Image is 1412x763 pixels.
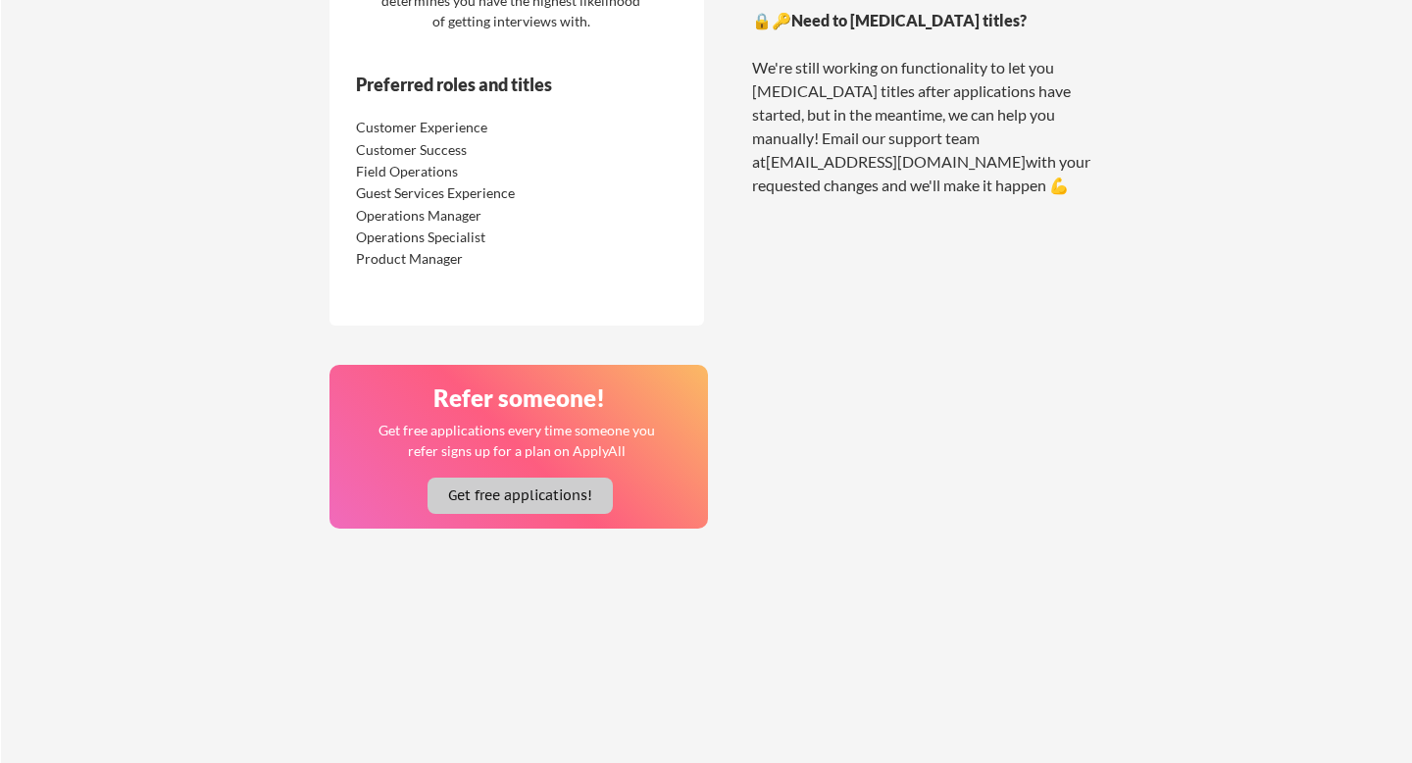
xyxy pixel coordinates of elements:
div: Preferred roles and titles [356,76,623,93]
button: Get free applications! [428,478,613,514]
div: Operations Specialist [356,228,563,247]
a: [EMAIL_ADDRESS][DOMAIN_NAME] [766,152,1026,171]
div: Customer Experience [356,118,563,137]
div: Refer someone! [337,386,702,410]
div: 🔒🔑 We're still working on functionality to let you [MEDICAL_DATA] titles after applications have ... [752,9,1111,197]
div: Field Operations [356,162,563,181]
div: Guest Services Experience [356,183,563,203]
div: Customer Success [356,140,563,160]
strong: Need to [MEDICAL_DATA] titles? [791,11,1027,29]
div: Get free applications every time someone you refer signs up for a plan on ApplyAll [378,420,657,461]
div: Product Manager [356,249,563,269]
div: Operations Manager [356,206,563,226]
